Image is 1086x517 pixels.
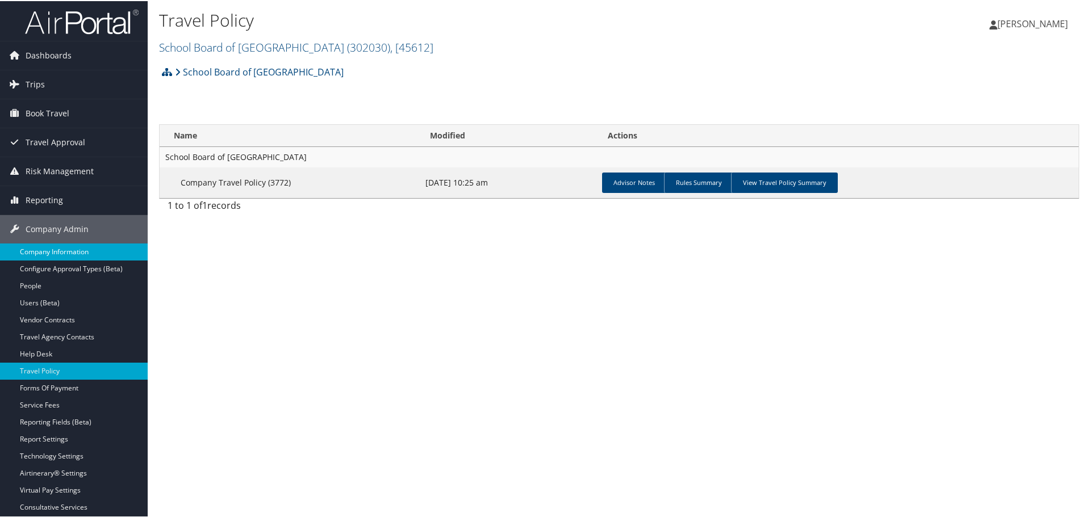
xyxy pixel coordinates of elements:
span: [PERSON_NAME] [997,16,1068,29]
h1: Travel Policy [159,7,772,31]
a: View Travel Policy Summary [731,171,838,192]
a: School Board of [GEOGRAPHIC_DATA] [159,39,433,54]
a: [PERSON_NAME] [989,6,1079,40]
div: 1 to 1 of records [168,197,381,217]
a: School Board of [GEOGRAPHIC_DATA] [175,60,344,82]
a: Advisor Notes [602,171,666,192]
span: 1 [202,198,207,211]
img: airportal-logo.png [25,7,139,34]
span: Company Admin [26,214,89,242]
th: Modified: activate to sort column ascending [420,124,598,146]
span: Travel Approval [26,127,85,155]
span: Dashboards [26,40,72,69]
span: Trips [26,69,45,98]
a: Rules Summary [664,171,733,192]
span: Book Travel [26,98,69,127]
span: , [ 45612 ] [390,39,433,54]
td: Company Travel Policy (3772) [160,166,420,197]
td: [DATE] 10:25 am [420,166,598,197]
span: ( 302030 ) [347,39,390,54]
th: Actions [598,124,1079,146]
span: Reporting [26,185,63,213]
td: School Board of [GEOGRAPHIC_DATA] [160,146,1079,166]
span: Risk Management [26,156,94,184]
th: Name: activate to sort column ascending [160,124,420,146]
